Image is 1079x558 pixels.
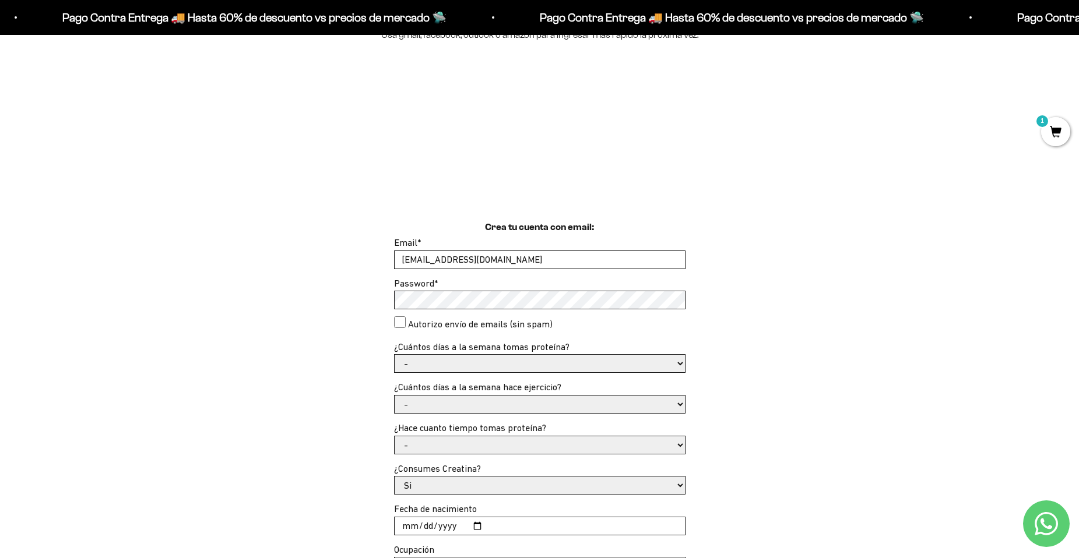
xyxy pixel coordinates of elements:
[394,422,546,433] label: ¿Hace cuanto tiempo tomas proteína?
[539,8,923,27] p: Pago Contra Entrega 🚚 Hasta 60% de descuento vs precios de mercado 🛸
[408,317,553,332] label: Autorizo envío de emails (sin spam)
[394,341,570,352] label: ¿Cuántos días a la semana tomas proteína?
[50,104,1029,164] iframe: Social Login Buttons
[61,8,445,27] p: Pago Contra Entrega 🚚 Hasta 60% de descuento vs precios de mercado 🛸
[394,278,438,288] label: Password
[394,544,434,555] label: Ocupación
[394,463,481,474] label: ¿Consumes Creatina?
[394,503,477,514] label: Fecha de nacimiento
[1035,114,1049,128] mark: 1
[394,237,421,248] label: Email
[394,382,561,392] label: ¿Cuántos días a la semana hace ejercicio?
[1041,126,1070,139] a: 1
[485,220,594,235] h1: Crea tu cuenta con email:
